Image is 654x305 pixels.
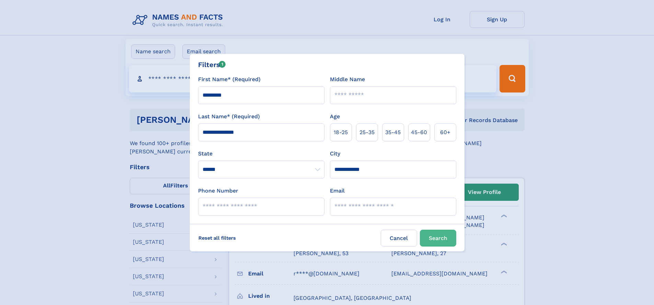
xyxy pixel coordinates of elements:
[359,128,375,137] span: 25‑35
[198,150,324,158] label: State
[198,59,226,70] div: Filters
[198,75,261,84] label: First Name* (Required)
[330,75,365,84] label: Middle Name
[330,112,340,121] label: Age
[330,150,340,158] label: City
[440,128,450,137] span: 60+
[420,230,456,247] button: Search
[198,187,238,195] label: Phone Number
[385,128,401,137] span: 35‑45
[198,112,260,121] label: Last Name* (Required)
[411,128,427,137] span: 45‑60
[330,187,345,195] label: Email
[334,128,348,137] span: 18‑25
[194,230,240,246] label: Reset all filters
[381,230,417,247] label: Cancel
